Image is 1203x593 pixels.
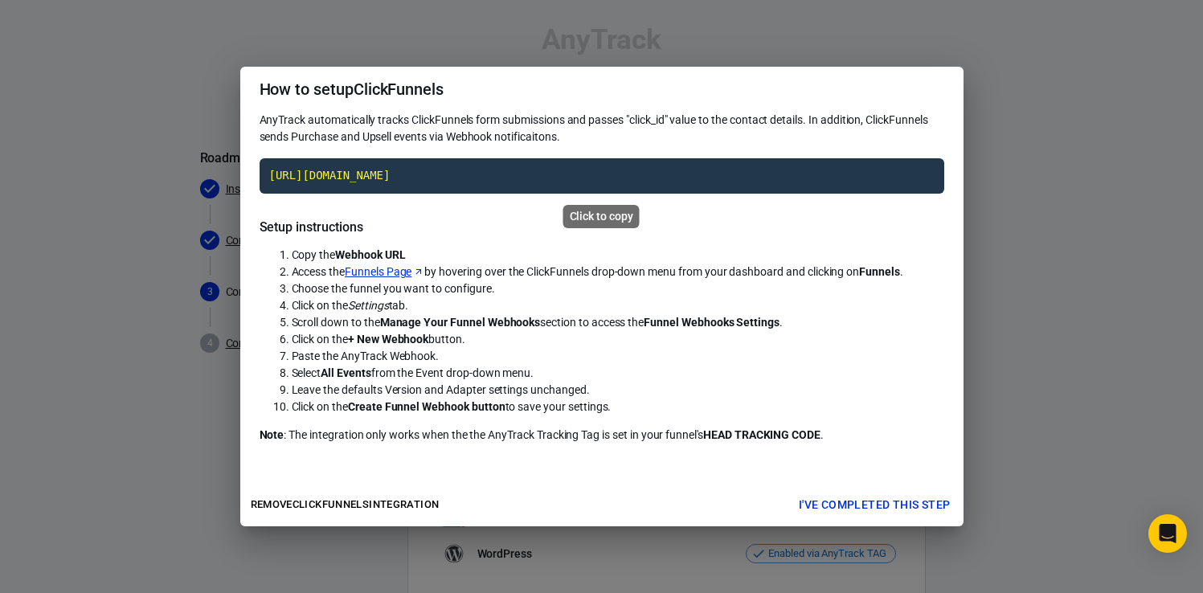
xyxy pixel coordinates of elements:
span: AnyTrack automatically tracks ClickFunnels form submissions and passes "click_id" value to the co... [260,113,928,143]
p: : The integration only works when the the AnyTrack Tracking Tag is set in your funnel's . [260,427,944,444]
span: Click on the tab. [292,299,409,312]
strong: Webhook URL [335,248,405,261]
a: Funnels Page [345,264,424,280]
strong: Funnels [859,265,900,278]
button: RemoveClickFunnelsintegration [247,493,444,517]
strong: Funnel Webhooks Settings [644,316,779,329]
span: Scroll down to the section to access the . [292,316,783,329]
span: Paste the AnyTrack Webhook. [292,350,440,362]
span: Leave the defaults Version and Adapter settings unchanged. [292,383,590,396]
strong: + New Webhook [348,333,428,346]
h2: How to setup ClickFunnels [240,67,964,112]
span: Choose the funnel you want to configure. [292,282,495,295]
span: Access the by hovering over the ClickFunnels drop-down menu from your dashboard and clicking on . [292,265,903,278]
code: Click to copy [260,158,944,194]
div: Open Intercom Messenger [1148,514,1187,553]
strong: All Events [321,366,371,379]
div: Click to copy [563,205,640,228]
strong: Create Funnel Webhook button [348,400,505,413]
span: Click on the button. [292,333,465,346]
strong: Note [260,428,284,441]
span: Click on the to save your settings. [292,400,612,413]
strong: HEAD TRACKING CODE [703,428,820,441]
h5: Setup instructions [260,219,944,235]
span: Copy the [292,248,406,261]
button: I've completed this step [792,490,957,520]
span: Select from the Event drop-down menu. [292,366,534,379]
strong: Manage Your Funnel Webhooks [380,316,541,329]
em: Settings [348,299,389,312]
